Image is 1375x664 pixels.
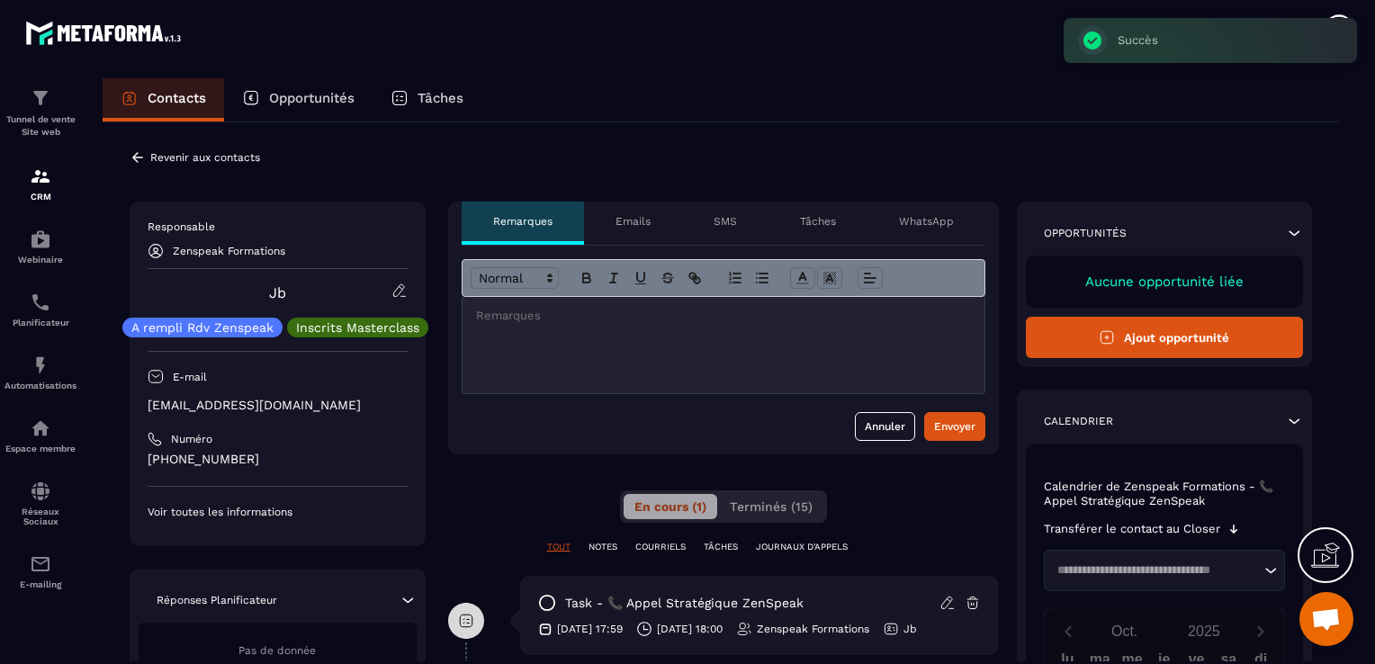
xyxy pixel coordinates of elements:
[238,644,316,657] span: Pas de donnée
[269,284,286,301] a: Jb
[855,412,915,441] button: Annuler
[148,397,408,414] p: [EMAIL_ADDRESS][DOMAIN_NAME]
[25,16,187,49] img: logo
[173,370,207,384] p: E-mail
[624,494,717,519] button: En cours (1)
[4,444,76,453] p: Espace membre
[269,90,355,106] p: Opportunités
[30,417,51,439] img: automations
[148,451,408,468] p: [PHONE_NUMBER]
[30,166,51,187] img: formation
[131,321,274,334] p: A rempli Rdv Zenspeak
[899,214,954,229] p: WhatsApp
[557,622,623,636] p: [DATE] 17:59
[1299,592,1353,646] div: Ouvrir le chat
[1044,414,1113,428] p: Calendrier
[1044,522,1220,536] p: Transférer le contact au Closer
[30,87,51,109] img: formation
[418,90,463,106] p: Tâches
[30,553,51,575] img: email
[4,192,76,202] p: CRM
[1044,550,1286,591] div: Search for option
[4,215,76,278] a: automationsautomationsWebinaire
[1044,226,1127,240] p: Opportunités
[756,541,848,553] p: JOURNAUX D'APPELS
[4,507,76,526] p: Réseaux Sociaux
[4,404,76,467] a: automationsautomationsEspace membre
[148,505,408,519] p: Voir toutes les informations
[1026,317,1304,358] button: Ajout opportunité
[148,220,408,234] p: Responsable
[157,593,277,607] p: Réponses Planificateur
[4,152,76,215] a: formationformationCRM
[4,255,76,265] p: Webinaire
[30,229,51,250] img: automations
[493,214,553,229] p: Remarques
[4,467,76,540] a: social-networksocial-networkRéseaux Sociaux
[4,381,76,390] p: Automatisations
[565,595,804,612] p: task - 📞 Appel Stratégique ZenSpeak
[4,579,76,589] p: E-mailing
[150,151,260,164] p: Revenir aux contacts
[589,541,617,553] p: NOTES
[224,78,373,121] a: Opportunités
[4,74,76,152] a: formationformationTunnel de vente Site web
[1044,274,1286,290] p: Aucune opportunité liée
[719,494,823,519] button: Terminés (15)
[657,622,723,636] p: [DATE] 18:00
[4,318,76,328] p: Planificateur
[924,412,985,441] button: Envoyer
[635,541,686,553] p: COURRIELS
[373,78,481,121] a: Tâches
[30,480,51,502] img: social-network
[903,622,917,636] p: Jb
[30,292,51,313] img: scheduler
[171,432,212,446] p: Numéro
[616,214,651,229] p: Emails
[547,541,571,553] p: TOUT
[30,354,51,376] img: automations
[4,278,76,341] a: schedulerschedulerPlanificateur
[103,78,224,121] a: Contacts
[4,341,76,404] a: automationsautomationsAutomatisations
[757,622,869,636] p: Zenspeak Formations
[634,499,706,514] span: En cours (1)
[1044,480,1286,508] p: Calendrier de Zenspeak Formations - 📞 Appel Stratégique ZenSpeak
[730,499,813,514] span: Terminés (15)
[4,540,76,603] a: emailemailE-mailing
[1051,561,1261,579] input: Search for option
[173,245,285,257] p: Zenspeak Formations
[148,90,206,106] p: Contacts
[296,321,419,334] p: Inscrits Masterclass
[704,541,738,553] p: TÂCHES
[4,113,76,139] p: Tunnel de vente Site web
[800,214,836,229] p: Tâches
[934,417,975,435] div: Envoyer
[714,214,737,229] p: SMS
